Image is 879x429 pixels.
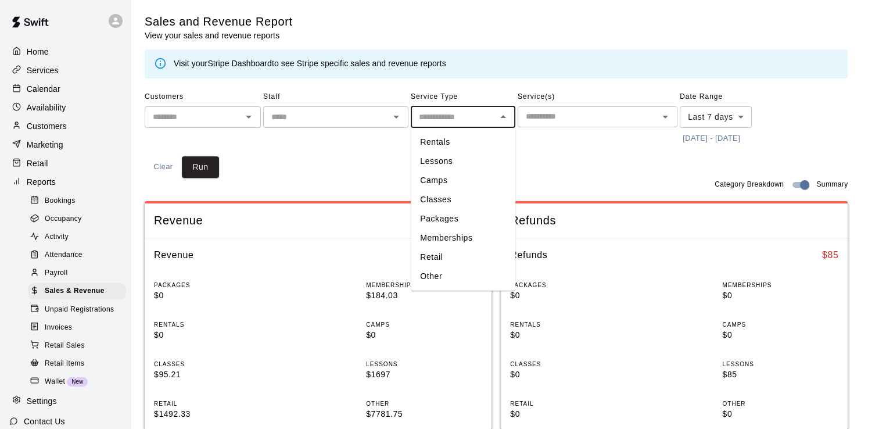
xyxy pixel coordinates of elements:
p: RETAIL [510,399,626,408]
a: Unpaid Registrations [28,301,131,319]
p: Retail [27,158,48,169]
a: Activity [28,228,131,246]
li: Other [411,267,515,286]
p: $0 [510,289,626,302]
p: LESSONS [722,360,838,369]
div: Visit your to see Stripe specific sales and revenue reports [174,58,446,70]
span: Staff [263,88,408,106]
p: CAMPS [366,320,482,329]
a: WalletNew [28,373,131,391]
h6: $ 85 [822,248,839,263]
a: Payroll [28,264,131,283]
p: Home [27,46,49,58]
span: Attendance [45,249,82,261]
li: Camps [411,171,515,190]
button: Run [182,156,219,178]
li: Lessons [411,152,515,171]
button: Clear [145,156,182,178]
p: $1697 [366,369,482,381]
p: $0 [722,289,838,302]
p: MEMBERSHIPS [722,281,838,289]
button: Open [241,109,257,125]
span: Invoices [45,322,72,334]
a: Invoices [28,319,131,337]
span: Service(s) [518,88,677,106]
div: Bookings [28,193,126,209]
p: $0 [154,289,270,302]
div: Payroll [28,265,126,281]
li: Classes [411,190,515,209]
span: Bookings [45,195,76,207]
span: Sales & Revenue [45,285,105,297]
p: $95.21 [154,369,270,381]
p: RETAIL [154,399,270,408]
div: Sales & Revenue [28,283,126,299]
button: Open [388,109,404,125]
h6: Revenue [154,248,194,263]
div: Last 7 days [680,106,752,128]
p: Services [27,65,59,76]
button: Open [657,109,673,125]
a: Customers [9,117,121,135]
span: Retail Items [45,358,84,370]
a: Availability [9,99,121,116]
span: Date Range [680,88,781,106]
span: Revenue [154,213,482,228]
a: Home [9,43,121,60]
p: $7781.75 [366,408,482,420]
span: Summary [816,179,848,191]
p: CLASSES [154,360,270,369]
div: Retail Items [28,356,126,372]
a: Reports [9,173,121,191]
li: Rentals [411,133,515,152]
div: Marketing [9,136,121,153]
span: New [67,378,88,385]
a: Bookings [28,192,131,210]
span: Wallet [45,376,65,388]
p: $0 [722,408,838,420]
p: $1492.33 [154,408,270,420]
a: Retail Items [28,355,131,373]
span: Customers [145,88,261,106]
p: Settings [27,395,57,407]
p: MEMBERSHIPS [366,281,482,289]
span: Refunds [510,213,838,228]
p: $0 [510,369,626,381]
p: CLASSES [510,360,626,369]
li: Retail [411,248,515,267]
div: Occupancy [28,211,126,227]
span: Retail Sales [45,340,85,352]
span: Category Breakdown [715,179,784,191]
p: LESSONS [366,360,482,369]
a: Settings [9,392,121,410]
p: CAMPS [722,320,838,329]
button: Close [495,109,511,125]
a: Stripe Dashboard [207,59,272,68]
p: Customers [27,120,67,132]
p: $0 [510,408,626,420]
div: WalletNew [28,374,126,390]
p: OTHER [366,399,482,408]
p: RENTALS [510,320,626,329]
button: [DATE] - [DATE] [680,130,743,148]
h6: Refunds [510,248,547,263]
p: $184.03 [366,289,482,302]
a: Retail [9,155,121,172]
p: Availability [27,102,66,113]
h5: Sales and Revenue Report [145,14,293,30]
p: RENTALS [154,320,270,329]
p: $85 [722,369,838,381]
p: $0 [366,329,482,341]
div: Unpaid Registrations [28,302,126,318]
a: Attendance [28,246,131,264]
span: Payroll [45,267,67,279]
a: Calendar [9,80,121,98]
p: Reports [27,176,56,188]
p: PACKAGES [510,281,626,289]
p: OTHER [722,399,838,408]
